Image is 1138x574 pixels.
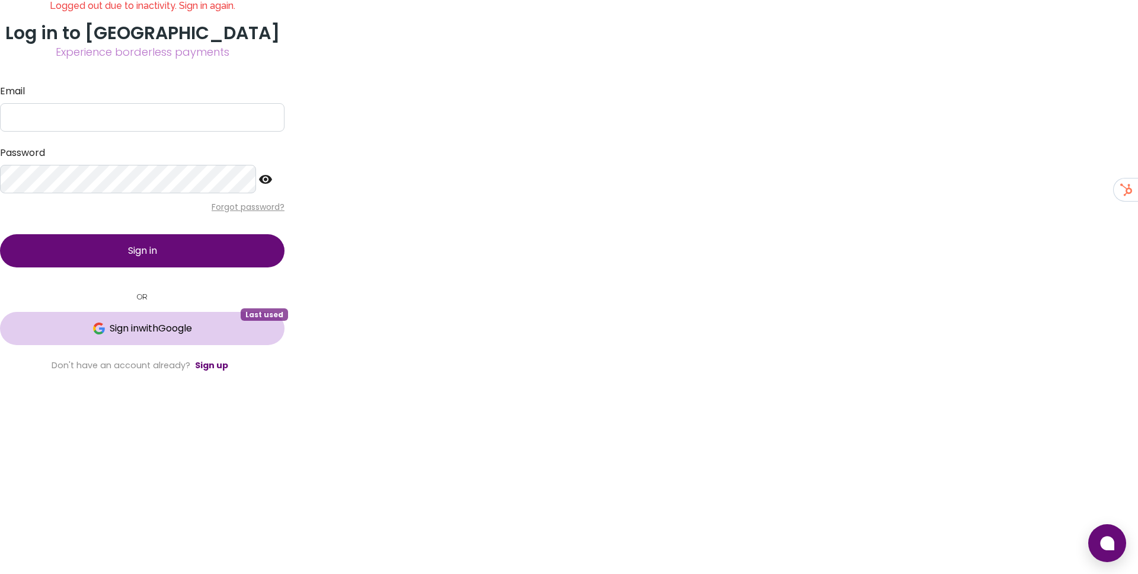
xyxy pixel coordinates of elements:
span: Last used [241,308,288,320]
a: Sign up [195,359,228,371]
span: Experience borderless payments [56,44,229,59]
span: Sign in with Google [110,321,192,336]
span: Sign in [128,244,157,257]
button: Open chat window [1088,524,1126,562]
img: Google [93,323,105,334]
span: Don't have an account already? [52,359,190,371]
